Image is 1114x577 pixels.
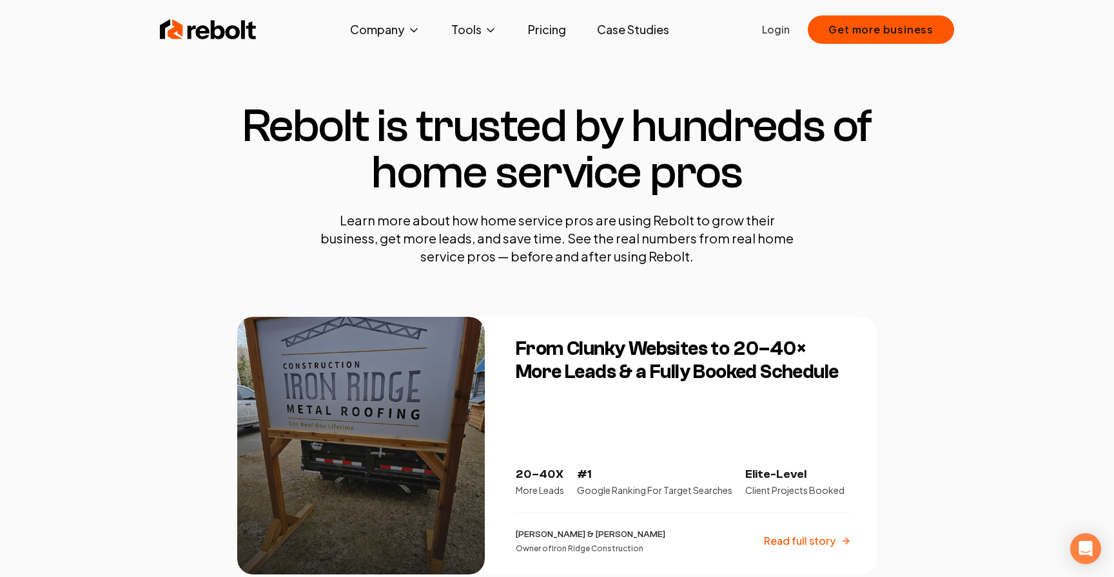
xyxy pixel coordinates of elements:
[441,17,507,43] button: Tools
[237,317,877,574] a: From Clunky Websites to 20–40× More Leads & a Fully Booked ScheduleFrom Clunky Websites to 20–40×...
[160,17,257,43] img: Rebolt Logo
[764,533,835,549] p: Read full story
[745,484,845,497] p: Client Projects Booked
[1070,533,1101,564] div: Open Intercom Messenger
[340,17,431,43] button: Company
[516,544,665,554] p: Owner of Iron Ridge Construction
[518,17,576,43] a: Pricing
[808,15,954,44] button: Get more business
[745,466,845,484] p: Elite-Level
[516,528,665,541] p: [PERSON_NAME] & [PERSON_NAME]
[237,103,877,196] h1: Rebolt is trusted by hundreds of home service pros
[587,17,679,43] a: Case Studies
[516,466,564,484] p: 20–40X
[577,484,732,497] p: Google Ranking For Target Searches
[312,211,802,265] p: Learn more about how home service pros are using Rebolt to grow their business, get more leads, a...
[516,484,564,497] p: More Leads
[762,22,790,37] a: Login
[516,337,851,384] h3: From Clunky Websites to 20–40× More Leads & a Fully Booked Schedule
[577,466,732,484] p: #1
